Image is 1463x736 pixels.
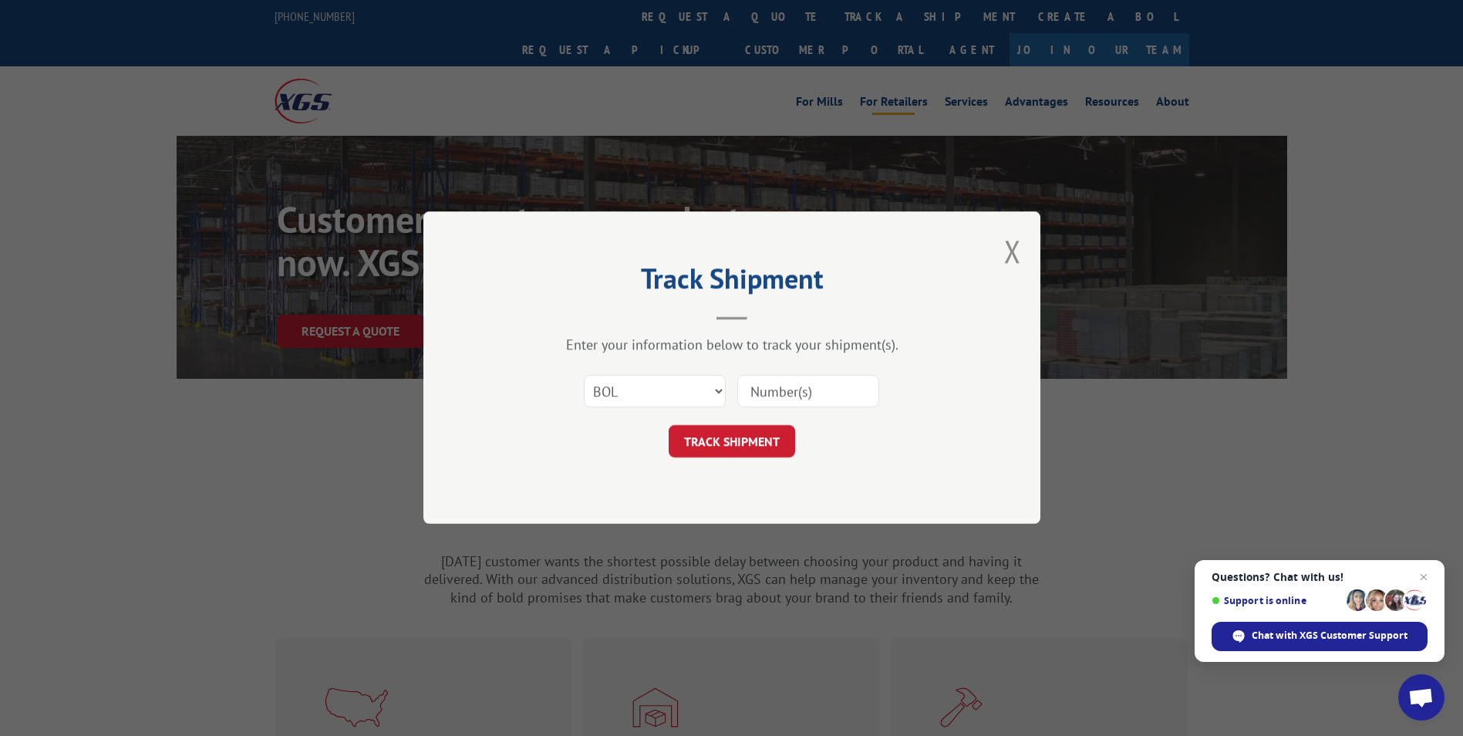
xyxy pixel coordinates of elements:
[1398,674,1444,721] div: Open chat
[1004,231,1021,272] button: Close modal
[501,268,963,297] h2: Track Shipment
[1212,622,1428,651] div: Chat with XGS Customer Support
[1212,595,1341,606] span: Support is online
[1414,568,1433,586] span: Close chat
[737,376,879,408] input: Number(s)
[1212,571,1428,583] span: Questions? Chat with us!
[501,336,963,354] div: Enter your information below to track your shipment(s).
[669,426,795,458] button: TRACK SHIPMENT
[1252,629,1407,643] span: Chat with XGS Customer Support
